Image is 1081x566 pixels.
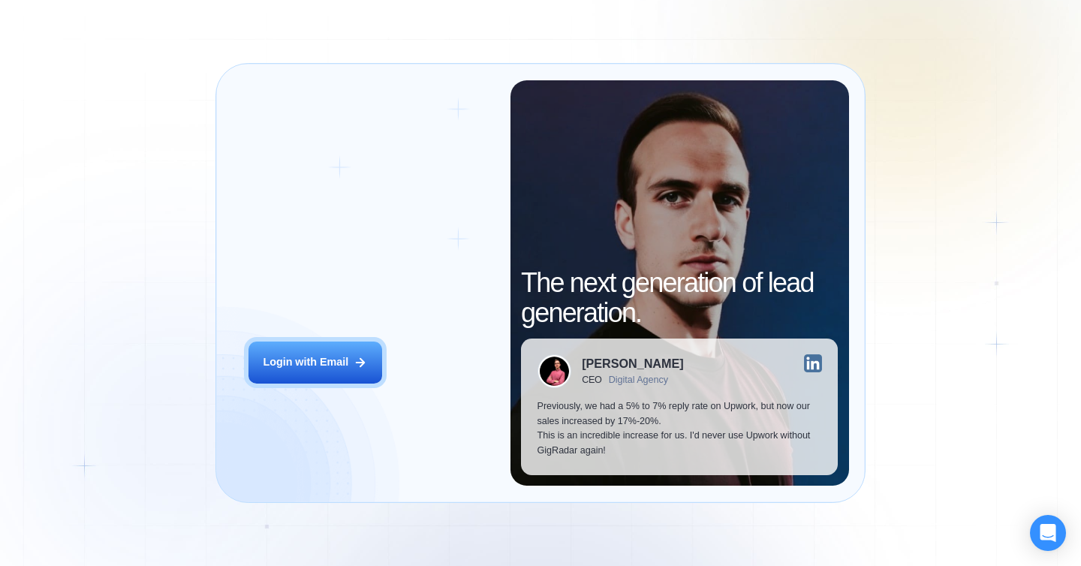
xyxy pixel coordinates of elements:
[582,375,602,385] div: CEO
[609,375,668,385] div: Digital Agency
[1030,515,1066,551] div: Open Intercom Messenger
[263,355,348,370] div: Login with Email
[248,342,382,384] button: Login with Email
[537,399,822,459] p: Previously, we had a 5% to 7% reply rate on Upwork, but now our sales increased by 17%-20%. This ...
[521,268,838,327] h2: The next generation of lead generation.
[582,357,683,369] div: [PERSON_NAME]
